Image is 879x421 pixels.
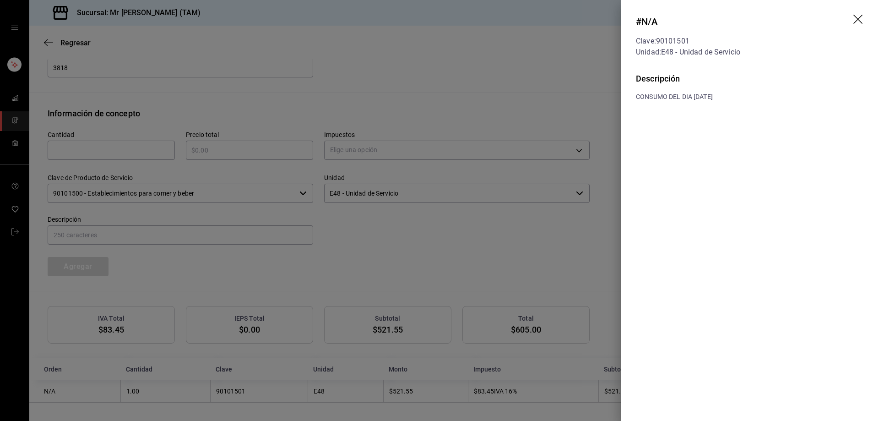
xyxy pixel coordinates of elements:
[636,72,864,85] div: Descripción
[636,36,740,47] div: Clave: 90101501
[853,15,864,26] button: drag
[636,15,740,28] div: # N/A
[636,92,864,102] div: CONSUMO DEL DIA [DATE]
[636,47,740,58] div: Unidad: E48 - Unidad de Servicio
